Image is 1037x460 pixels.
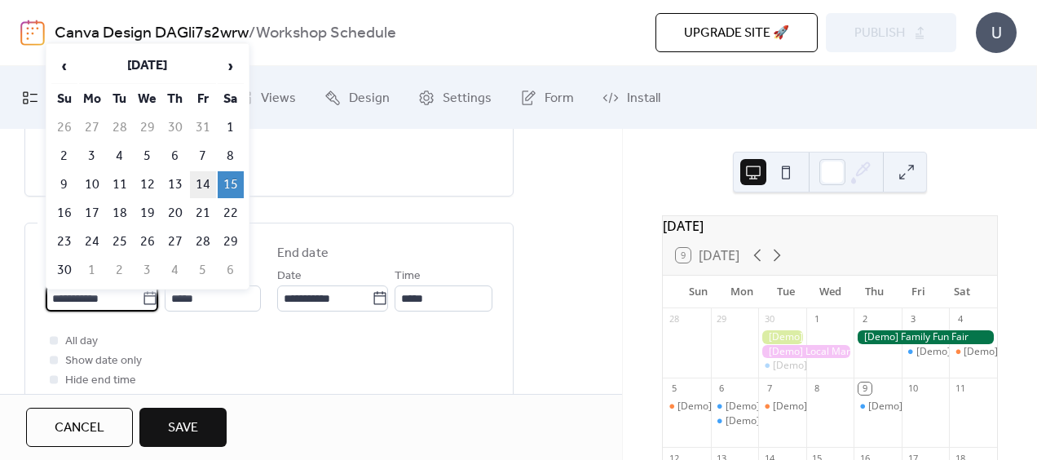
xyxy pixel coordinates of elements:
span: Show date only [65,352,142,371]
span: Save [168,418,198,438]
a: Design [312,73,402,122]
div: 28 [668,313,680,325]
div: [Demo] Seniors' Social Tea [758,400,806,414]
td: 3 [135,257,161,284]
a: Form [508,73,586,122]
td: 22 [218,200,244,227]
th: [DATE] [79,49,216,84]
span: ‹ [52,50,77,82]
span: Views [261,86,296,111]
td: 5 [135,143,161,170]
div: [Demo] Book Club Gathering [677,400,808,414]
div: [Demo] Morning Yoga Bliss [773,359,897,373]
div: End date [277,244,329,263]
td: 25 [107,228,133,255]
td: 20 [162,200,188,227]
td: 12 [135,171,161,198]
span: All day [65,332,98,352]
div: [Demo] Family Fun Fair [854,330,997,344]
span: Form [545,86,574,111]
td: 9 [51,171,77,198]
td: 29 [218,228,244,255]
td: 2 [107,257,133,284]
button: Upgrade site 🚀 [655,13,818,52]
span: › [218,50,243,82]
td: 21 [190,200,216,227]
div: Mon [720,276,764,308]
div: 30 [763,313,775,325]
div: [Demo] Morning Yoga Bliss [726,414,849,428]
th: We [135,86,161,113]
td: 19 [135,200,161,227]
div: [Demo] Local Market [758,345,854,359]
td: 26 [135,228,161,255]
td: 31 [190,114,216,141]
td: 26 [51,114,77,141]
div: 9 [858,383,871,395]
span: Settings [443,86,492,111]
a: Settings [406,73,504,122]
td: 27 [162,228,188,255]
a: Views [224,73,308,122]
div: 4 [954,313,966,325]
div: 8 [811,383,823,395]
span: Install [627,86,660,111]
td: 15 [218,171,244,198]
td: 13 [162,171,188,198]
td: 8 [218,143,244,170]
div: [Demo] Open Mic Night [949,345,997,359]
div: 7 [763,383,775,395]
img: logo [20,20,45,46]
div: [Demo] Morning Yoga Bliss [758,359,806,373]
th: Tu [107,86,133,113]
div: 10 [907,383,919,395]
b: Workshop Schedule [256,18,396,49]
div: Thu [852,276,896,308]
div: 6 [716,383,728,395]
div: [Demo] Fitness Bootcamp [711,400,759,414]
span: Date [277,267,302,286]
td: 1 [79,257,105,284]
span: Upgrade site 🚀 [684,24,789,43]
td: 24 [79,228,105,255]
td: 6 [162,143,188,170]
button: Cancel [26,408,133,447]
button: Save [139,408,227,447]
th: Fr [190,86,216,113]
div: U [976,12,1017,53]
td: 23 [51,228,77,255]
td: 30 [162,114,188,141]
div: [Demo] Morning Yoga Bliss [902,345,950,359]
span: Design [349,86,390,111]
a: My Events [10,73,117,122]
div: Sat [940,276,984,308]
div: [Demo] Morning Yoga Bliss [868,400,992,414]
div: [Demo] Morning Yoga Bliss [854,400,902,414]
a: Canva Design DAGli7s2wrw [55,18,249,49]
div: Wed [808,276,852,308]
a: Install [590,73,673,122]
div: [Demo] Fitness Bootcamp [726,400,843,414]
div: Tue [764,276,808,308]
div: 29 [716,313,728,325]
td: 28 [190,228,216,255]
th: Th [162,86,188,113]
div: 11 [954,383,966,395]
td: 27 [79,114,105,141]
div: 5 [668,383,680,395]
td: 18 [107,200,133,227]
td: 11 [107,171,133,198]
div: [Demo] Morning Yoga Bliss [711,414,759,428]
td: 16 [51,200,77,227]
span: Hide end time [65,371,136,391]
td: 29 [135,114,161,141]
th: Su [51,86,77,113]
td: 7 [190,143,216,170]
div: [Demo] Gardening Workshop [758,330,806,344]
td: 5 [190,257,216,284]
td: 4 [107,143,133,170]
div: 1 [811,313,823,325]
td: 30 [51,257,77,284]
th: Mo [79,86,105,113]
